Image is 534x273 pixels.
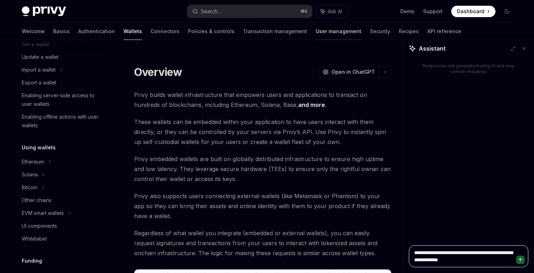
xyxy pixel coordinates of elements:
[16,194,107,207] a: Other chains
[22,257,42,265] h5: Funding
[16,232,107,245] a: Whitelabel
[300,9,308,14] span: ⌘ K
[427,23,461,40] a: API reference
[22,66,56,74] div: Import a wallet
[16,76,107,89] a: Export a wallet
[457,8,484,15] span: Dashboard
[134,66,182,78] h1: Overview
[16,220,107,232] a: UI components
[423,8,443,15] a: Support
[188,23,234,40] a: Policies & controls
[22,183,37,192] div: Bitcoin
[151,23,179,40] a: Connectors
[243,23,307,40] a: Transaction management
[331,68,375,76] span: Open in ChatGPT
[451,6,495,17] a: Dashboard
[53,23,70,40] a: Basics
[316,23,361,40] a: User management
[22,158,44,166] div: Ethereum
[134,154,391,184] span: Privy embedded wallets are built on globally distributed infrastructure to ensure high uptime and...
[298,101,325,109] a: and more
[22,235,47,243] div: Whitelabel
[22,222,57,230] div: UI components
[501,6,513,17] button: Toggle dark mode
[22,170,38,179] div: Solana
[400,8,415,15] a: Demo
[16,89,107,110] a: Enabling server-side access to user wallets
[22,209,64,217] div: EVM smart wallets
[123,23,142,40] a: Wallets
[16,110,107,132] a: Enabling offline actions with user wallets
[201,7,221,16] div: Search...
[328,8,342,15] span: Ask AI
[316,5,347,18] button: Ask AI
[419,44,446,53] span: Assistant
[134,90,391,110] span: Privy builds wallet infrastructure that empowers users and applications to transact on hundreds o...
[22,91,103,108] div: Enabling server-side access to user wallets
[134,117,391,147] span: These wallets can be embedded within your application to have users interact with them directly, ...
[22,78,56,87] div: Export a wallet
[134,191,391,221] span: Privy also supports users connecting external wallets (like Metamask or Phantom) to your app so t...
[16,51,107,63] a: Update a wallet
[22,196,51,205] div: Other chains
[318,66,379,78] button: Open in ChatGPT
[399,23,419,40] a: Recipes
[370,23,390,40] a: Security
[22,143,56,152] h5: Using wallets
[22,6,66,16] img: dark logo
[22,23,45,40] a: Welcome
[516,256,525,264] button: Send message
[134,228,391,258] span: Regardless of what wallet you integrate (embedded or external wallets), you can easily request si...
[22,113,103,130] div: Enabling offline actions with user wallets
[187,5,312,18] button: Search...⌘K
[22,53,59,61] div: Update a wallet
[78,23,115,40] a: Authentication
[420,63,517,74] div: Responses are generated using AI and may contain mistakes.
